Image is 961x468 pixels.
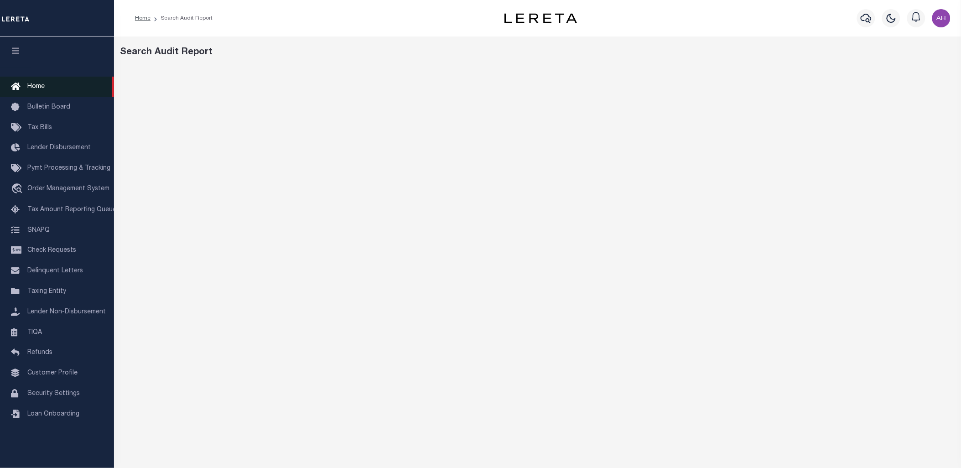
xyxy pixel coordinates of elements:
[27,165,110,172] span: Pymt Processing & Tracking
[27,104,70,110] span: Bulletin Board
[27,227,50,233] span: SNAPQ
[27,329,42,335] span: TIQA
[27,247,76,254] span: Check Requests
[27,125,52,131] span: Tax Bills
[27,349,52,356] span: Refunds
[27,288,66,295] span: Taxing Entity
[120,46,955,59] div: Search Audit Report
[27,83,45,90] span: Home
[27,207,116,213] span: Tax Amount Reporting Queue
[27,390,80,397] span: Security Settings
[27,411,79,417] span: Loan Onboarding
[27,268,83,274] span: Delinquent Letters
[27,370,78,376] span: Customer Profile
[504,13,577,23] img: logo-dark.svg
[27,186,109,192] span: Order Management System
[27,309,106,315] span: Lender Non-Disbursement
[932,9,951,27] img: svg+xml;base64,PHN2ZyB4bWxucz0iaHR0cDovL3d3dy53My5vcmcvMjAwMC9zdmciIHBvaW50ZXItZXZlbnRzPSJub25lIi...
[151,14,213,22] li: Search Audit Report
[27,145,91,151] span: Lender Disbursement
[11,183,26,195] i: travel_explore
[135,16,151,21] a: Home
